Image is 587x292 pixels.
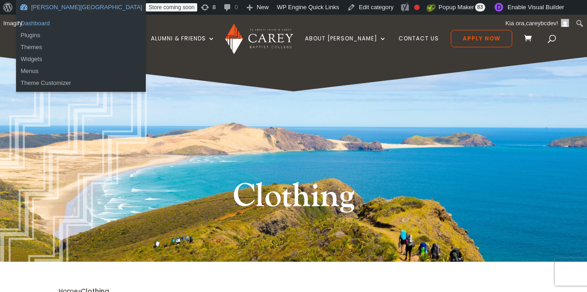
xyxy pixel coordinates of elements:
[16,65,146,77] a: Menus
[526,20,556,27] span: careybcdev
[16,53,146,65] a: Widgets
[16,15,146,44] ul: Carey Baptist College
[16,77,146,89] a: Theme Customizer
[16,29,146,41] a: Plugins
[502,16,573,31] a: Kia ora, !
[414,5,420,10] div: Focus keyphrase not set
[305,35,387,57] a: About [PERSON_NAME]
[146,3,197,11] a: Store coming soon
[225,23,293,54] img: Carey Baptist College
[16,39,146,92] ul: Carey Baptist College
[151,35,215,57] a: Alumni & Friends
[16,41,146,53] a: Themes
[399,35,439,57] a: Contact Us
[122,175,465,223] h1: Clothing
[475,3,485,11] span: 83
[451,30,512,47] a: Apply Now
[16,17,146,29] a: Dashboard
